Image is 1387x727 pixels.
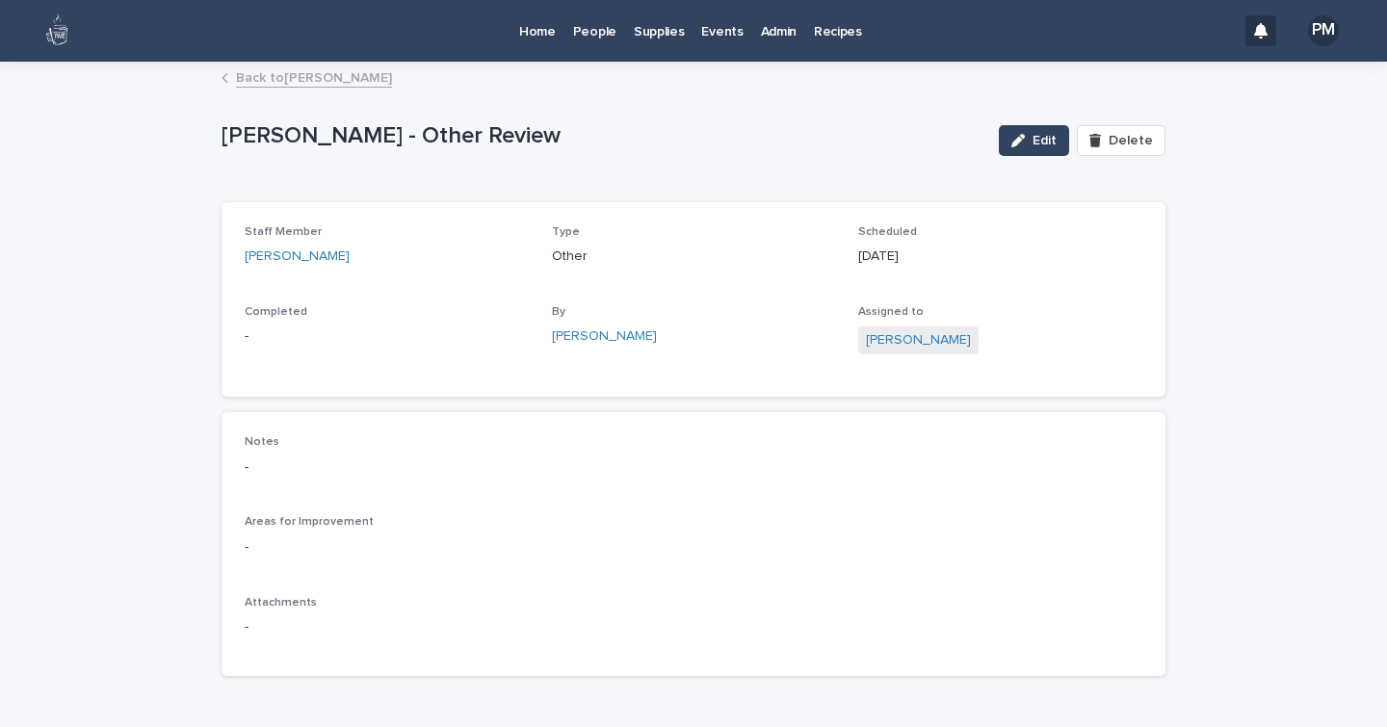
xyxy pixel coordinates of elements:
span: Edit [1033,134,1057,147]
div: PM [1308,15,1339,46]
img: 80hjoBaRqlyywVK24fQd [39,12,77,50]
a: [PERSON_NAME] [552,326,657,347]
span: Delete [1109,134,1153,147]
a: [PERSON_NAME] [245,247,350,267]
span: Areas for Improvement [245,516,374,528]
a: [PERSON_NAME] [866,330,971,351]
span: Assigned to [858,306,924,318]
button: Edit [999,125,1069,156]
p: - [245,457,1142,478]
p: - [245,537,1142,558]
span: Staff Member [245,226,322,238]
span: Attachments [245,597,317,609]
button: Delete [1077,125,1165,156]
span: Type [552,226,580,238]
a: Back to[PERSON_NAME] [236,65,392,88]
span: Notes [245,436,279,448]
p: - [245,326,529,347]
p: Other [552,247,836,267]
span: Scheduled [858,226,917,238]
span: By [552,306,565,318]
span: Completed [245,306,307,318]
p: - [245,617,529,637]
p: [PERSON_NAME] - Other Review [222,122,983,150]
p: [DATE] [858,247,1142,267]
